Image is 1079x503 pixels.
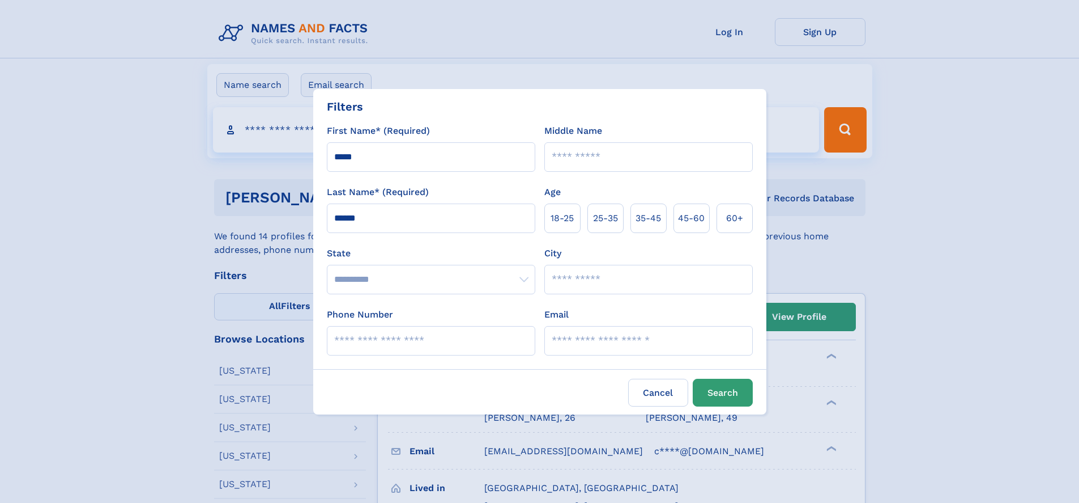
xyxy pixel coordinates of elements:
span: 45‑60 [678,212,705,225]
label: Last Name* (Required) [327,185,429,199]
div: Filters [327,98,363,115]
label: City [544,247,561,260]
label: Email [544,308,569,322]
label: Middle Name [544,124,602,138]
label: Cancel [628,379,688,407]
span: 25‑35 [593,212,618,225]
label: Age [544,185,561,199]
button: Search [693,379,753,407]
label: State [327,247,535,260]
span: 18‑25 [551,212,574,225]
label: Phone Number [327,308,393,322]
span: 35‑45 [636,212,661,225]
label: First Name* (Required) [327,124,430,138]
span: 60+ [726,212,743,225]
